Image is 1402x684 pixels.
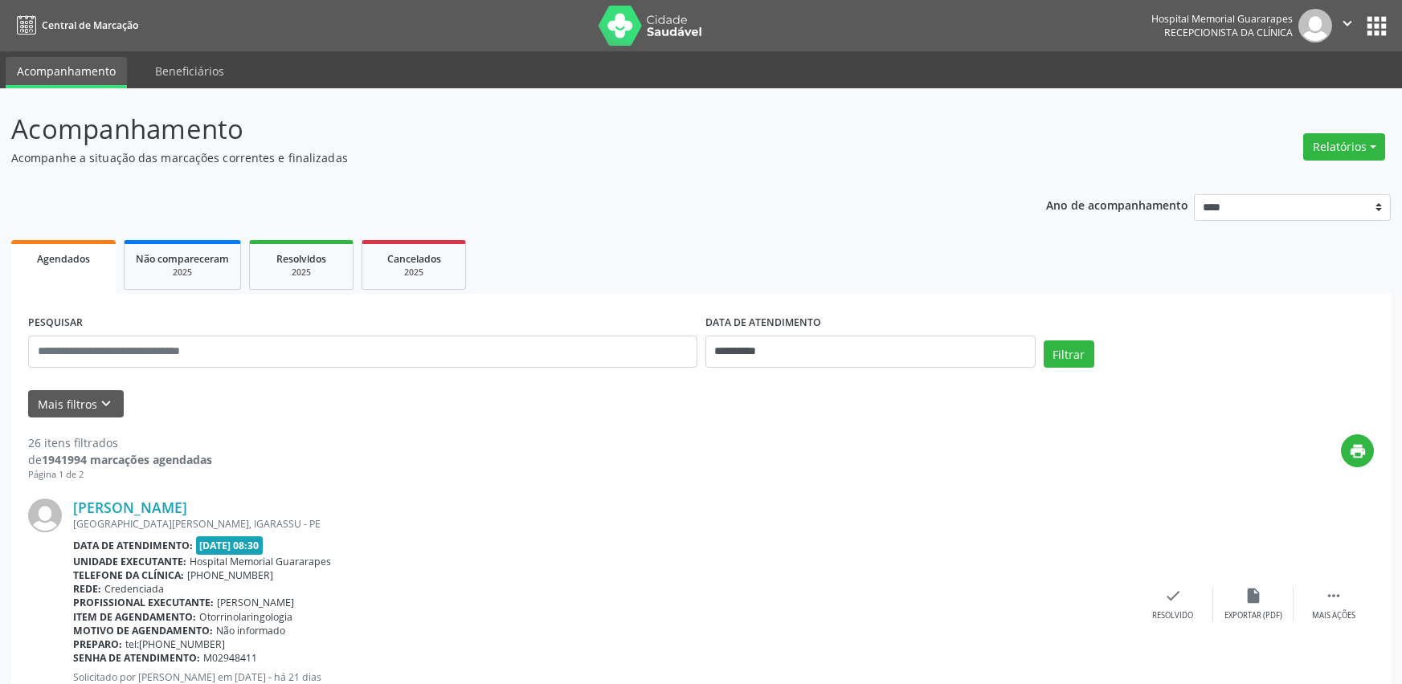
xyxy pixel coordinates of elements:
[1332,9,1363,43] button: 
[42,18,138,32] span: Central de Marcação
[136,252,229,266] span: Não compareceram
[136,267,229,279] div: 2025
[73,610,196,624] b: Item de agendamento:
[28,434,212,451] div: 26 itens filtrados
[1044,340,1094,368] button: Filtrar
[28,311,83,336] label: PESQUISAR
[1152,610,1193,621] div: Resolvido
[196,536,264,555] span: [DATE] 08:30
[1349,442,1367,460] i: print
[104,582,164,596] span: Credenciada
[73,517,1133,531] div: [GEOGRAPHIC_DATA][PERSON_NAME], IGARASSU - PE
[73,624,213,637] b: Motivo de agendamento:
[28,468,212,482] div: Página 1 de 2
[73,596,214,609] b: Profissional executante:
[1151,12,1293,26] div: Hospital Memorial Guararapes
[144,57,235,85] a: Beneficiários
[28,499,62,532] img: img
[73,499,187,516] a: [PERSON_NAME]
[1164,26,1293,39] span: Recepcionista da clínica
[190,555,331,568] span: Hospital Memorial Guararapes
[37,252,90,266] span: Agendados
[1363,12,1391,40] button: apps
[73,651,200,665] b: Senha de atendimento:
[1303,133,1385,161] button: Relatórios
[73,539,193,552] b: Data de atendimento:
[1224,610,1282,621] div: Exportar (PDF)
[261,267,341,279] div: 2025
[387,252,441,266] span: Cancelados
[217,596,294,609] span: [PERSON_NAME]
[73,555,186,568] b: Unidade executante:
[374,267,454,279] div: 2025
[1164,587,1182,605] i: check
[1312,610,1355,621] div: Mais ações
[6,57,127,88] a: Acompanhamento
[28,390,124,418] button: Mais filtroskeyboard_arrow_down
[42,452,212,467] strong: 1941994 marcações agendadas
[1339,14,1356,32] i: 
[73,568,184,582] b: Telefone da clínica:
[73,582,101,596] b: Rede:
[11,12,138,39] a: Central de Marcação
[203,651,257,665] span: M02948411
[1245,587,1262,605] i: insert_drive_file
[1298,9,1332,43] img: img
[705,311,821,336] label: DATA DE ATENDIMENTO
[1341,434,1374,467] button: print
[73,637,122,651] b: Preparo:
[11,109,977,149] p: Acompanhamento
[1046,194,1188,214] p: Ano de acompanhamento
[199,610,292,624] span: Otorrinolaringologia
[276,252,326,266] span: Resolvidos
[1325,587,1343,605] i: 
[97,395,115,413] i: keyboard_arrow_down
[28,451,212,468] div: de
[125,637,225,651] span: tel:[PHONE_NUMBER]
[11,149,977,166] p: Acompanhe a situação das marcações correntes e finalizadas
[216,624,285,637] span: Não informado
[187,568,273,582] span: [PHONE_NUMBER]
